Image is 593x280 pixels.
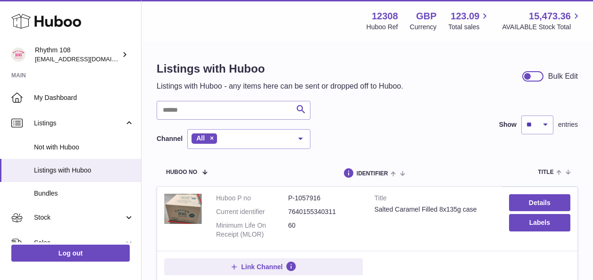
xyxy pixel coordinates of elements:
span: 15,473.36 [529,10,571,23]
span: [EMAIL_ADDRESS][DOMAIN_NAME] [35,55,139,63]
span: Stock [34,213,124,222]
div: Currency [410,23,437,32]
a: Log out [11,245,130,262]
strong: 12308 [372,10,398,23]
p: Listings with Huboo - any items here can be sent or dropped off to Huboo. [157,81,403,91]
span: AVAILABLE Stock Total [502,23,582,32]
span: Total sales [448,23,490,32]
span: 123.09 [451,10,479,23]
strong: Title [375,194,495,205]
div: Huboo Ref [367,23,398,32]
a: 123.09 Total sales [448,10,490,32]
a: Details [509,194,570,211]
span: Bundles [34,189,134,198]
dd: P-1057916 [288,194,360,203]
span: identifier [357,171,388,177]
span: Huboo no [166,169,197,175]
span: entries [558,120,578,129]
label: Channel [157,134,183,143]
span: My Dashboard [34,93,134,102]
a: 15,473.36 AVAILABLE Stock Total [502,10,582,32]
span: Sales [34,239,124,247]
div: Salted Caramel Filled 8x135g case [375,205,495,214]
span: Listings [34,119,124,128]
span: All [196,134,205,142]
span: Not with Huboo [34,143,134,152]
button: Labels [509,214,570,231]
div: Rhythm 108 [35,46,120,64]
h1: Listings with Huboo [157,61,403,76]
span: Listings with Huboo [34,166,134,175]
span: Link Channel [241,263,283,271]
dt: Minimum Life On Receipt (MLOR) [216,221,288,239]
dd: 60 [288,221,360,239]
img: Salted Caramel Filled 8x135g case [164,194,202,224]
dt: Current identifier [216,207,288,216]
button: Link Channel [164,258,363,275]
img: internalAdmin-12308@internal.huboo.com [11,48,25,62]
dd: 7640155340311 [288,207,360,216]
strong: GBP [416,10,436,23]
span: title [538,169,553,175]
dt: Huboo P no [216,194,288,203]
label: Show [499,120,517,129]
div: Bulk Edit [548,71,578,82]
